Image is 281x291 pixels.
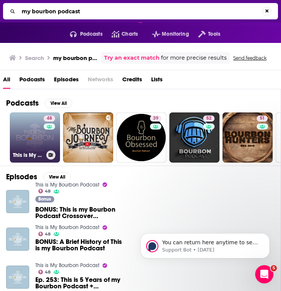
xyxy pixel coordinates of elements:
a: Try an exact match [104,54,159,62]
h3: This is My Bourbon Podcast [13,152,43,158]
a: Charts [103,28,138,40]
button: View All [45,99,72,108]
a: BONUS: This is my Bourbon Podcast Crossover w/Bourbon Boyz, Pt.1 [35,206,122,219]
span: 48 [45,190,51,193]
span: 51 [260,115,265,122]
button: Send feedback [231,55,269,61]
button: open menu [189,28,220,40]
a: 52 [169,112,219,163]
a: Ep. 253: This is 5 Years of my Bourbon Podcast + Kentucky Owl Takumi Edition Review [35,277,122,289]
a: Episodes [54,73,79,89]
a: This is My Bourbon Podcast [35,224,99,231]
a: 48 [38,189,51,193]
img: BONUS: A Brief History of This is my Bourbon Podcast [6,228,29,251]
h3: my bourbon podcast [53,54,98,62]
a: 51 [257,115,268,122]
span: Ep. 253: This is 5 Years of my Bourbon Podcast + [US_STATE] Owl Takumi Edition Review [35,277,122,289]
a: 51 [223,112,273,163]
a: 48 [38,270,51,274]
a: Podcasts [19,73,45,89]
a: This is My Bourbon Podcast [35,182,99,188]
a: 39 [150,115,161,122]
a: 48 [44,115,55,122]
a: All [3,73,10,89]
input: Search... [19,5,262,17]
a: This is My Bourbon Podcast [35,262,99,269]
a: 52 [203,115,215,122]
iframe: Intercom live chat [255,265,273,283]
button: open menu [143,28,189,40]
span: 48 [45,232,51,236]
span: 48 [45,270,51,274]
a: BONUS: A Brief History of This is my Bourbon Podcast [35,239,122,251]
h3: Search [25,54,44,62]
span: 52 [206,115,212,122]
span: 5 [271,265,277,271]
a: 48This is My Bourbon Podcast [10,112,60,163]
span: Monitoring [162,29,189,40]
img: BONUS: This is my Bourbon Podcast Crossover w/Bourbon Boyz, Pt.1 [6,190,29,213]
iframe: Intercom notifications message [129,217,281,270]
button: View All [43,172,71,182]
span: Podcasts [80,29,103,40]
button: open menu [61,28,103,40]
span: Bonus [38,197,51,201]
span: Charts [122,29,138,40]
h2: Episodes [6,172,37,182]
span: for more precise results [161,54,227,62]
h2: Podcasts [6,98,39,108]
span: Tools [208,29,220,40]
img: Ep. 253: This is 5 Years of my Bourbon Podcast + Kentucky Owl Takumi Edition Review [6,266,29,289]
span: 39 [153,115,158,122]
a: Credits [122,73,142,89]
span: Networks [88,73,113,89]
span: 48 [47,115,52,122]
a: 39 [116,112,166,163]
a: 48 [38,232,51,236]
a: Lists [151,73,163,89]
a: PodcastsView All [6,98,72,108]
a: EpisodesView All [6,172,71,182]
div: Search... [3,3,278,19]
